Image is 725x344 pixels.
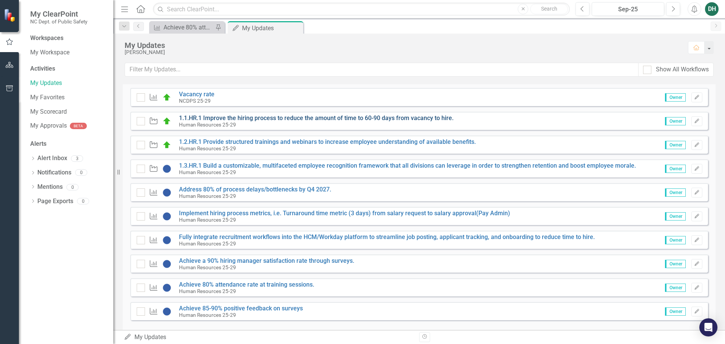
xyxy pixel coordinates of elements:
[153,3,570,16] input: Search ClearPoint...
[30,108,106,116] a: My Scorecard
[30,79,106,88] a: My Updates
[530,4,568,14] button: Search
[179,186,331,193] a: Address 80% of process delays/bottlenecks by Q4 2027.
[30,19,87,25] small: NC Dept. of Public Safety
[179,98,211,104] small: NCDPS 25-29
[75,170,87,176] div: 0
[125,41,680,49] div: My Updates
[665,284,686,292] span: Owner
[37,168,71,177] a: Notifications
[242,23,301,33] div: My Updates
[179,233,595,241] a: Fully integrate recruitment workflows into the HCM/Workday platform to streamline job posting, ap...
[179,264,236,270] small: Human Resources 25-29
[162,212,171,221] img: No Information
[179,312,236,318] small: Human Resources 25-29
[37,154,67,163] a: Alert Inbox
[179,122,236,128] small: Human Resources 25-29
[124,333,413,342] div: My Updates
[4,9,17,22] img: ClearPoint Strategy
[70,123,87,129] div: BETA
[37,183,63,191] a: Mentions
[179,169,236,175] small: Human Resources 25-29
[71,155,83,162] div: 3
[665,93,686,102] span: Owner
[162,117,171,126] img: On Target
[162,140,171,150] img: On Target
[30,93,106,102] a: My Favorites
[30,122,67,130] a: My Approvals
[179,114,454,122] a: 1.1.HR.1 Improve the hiring process to reduce the amount of time to 60-90 days from vacancy to hire.
[665,117,686,125] span: Owner
[656,65,709,74] div: Show All Workflows
[179,281,314,288] a: Achieve 80% attendance rate at training sessions.
[30,140,106,148] div: Alerts
[125,63,639,77] input: Filter My Updates...
[592,2,664,16] button: Sep-25
[30,9,87,19] span: My ClearPoint
[162,307,171,316] img: No Information
[665,141,686,149] span: Owner
[30,65,106,73] div: Activities
[164,23,213,32] div: Achieve 80% attendance rate at training sessions.
[30,34,63,43] div: Workspaces
[162,164,171,173] img: No Information
[162,283,171,292] img: No Information
[162,236,171,245] img: No Information
[179,210,510,217] a: Implement hiring process metrics, i.e. Turnaround time metric (3 days) from salary request to sal...
[665,188,686,197] span: Owner
[705,2,719,16] button: DH
[162,93,171,102] img: On Target
[179,288,236,294] small: Human Resources 25-29
[162,188,171,197] img: No Information
[665,165,686,173] span: Owner
[541,6,557,12] span: Search
[77,198,89,205] div: 0
[162,259,171,268] img: No Information
[179,145,236,151] small: Human Resources 25-29
[594,5,662,14] div: Sep-25
[665,307,686,316] span: Owner
[179,257,354,264] a: Achieve a 90% hiring manager satisfaction rate through surveys.
[179,241,236,247] small: Human Resources 25-29
[665,236,686,244] span: Owner
[37,197,73,206] a: Page Exports
[179,91,214,98] a: Vacancy rate
[179,217,236,223] small: Human Resources 25-29
[665,260,686,268] span: Owner
[125,49,680,55] div: [PERSON_NAME]
[665,212,686,221] span: Owner
[179,138,476,145] a: 1.2.HR.1 Provide structured trainings and webinars to increase employee understanding of availabl...
[179,193,236,199] small: Human Resources 25-29
[699,318,717,336] div: Open Intercom Messenger
[179,162,636,169] a: 1.3.HR.1 Build a customizable, multifaceted employee recognition framework that all divisions can...
[66,184,79,190] div: 0
[179,305,303,312] a: Achieve 85-90% positive feedback on surveys
[30,48,106,57] a: My Workspace
[151,23,213,32] a: Achieve 80% attendance rate at training sessions.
